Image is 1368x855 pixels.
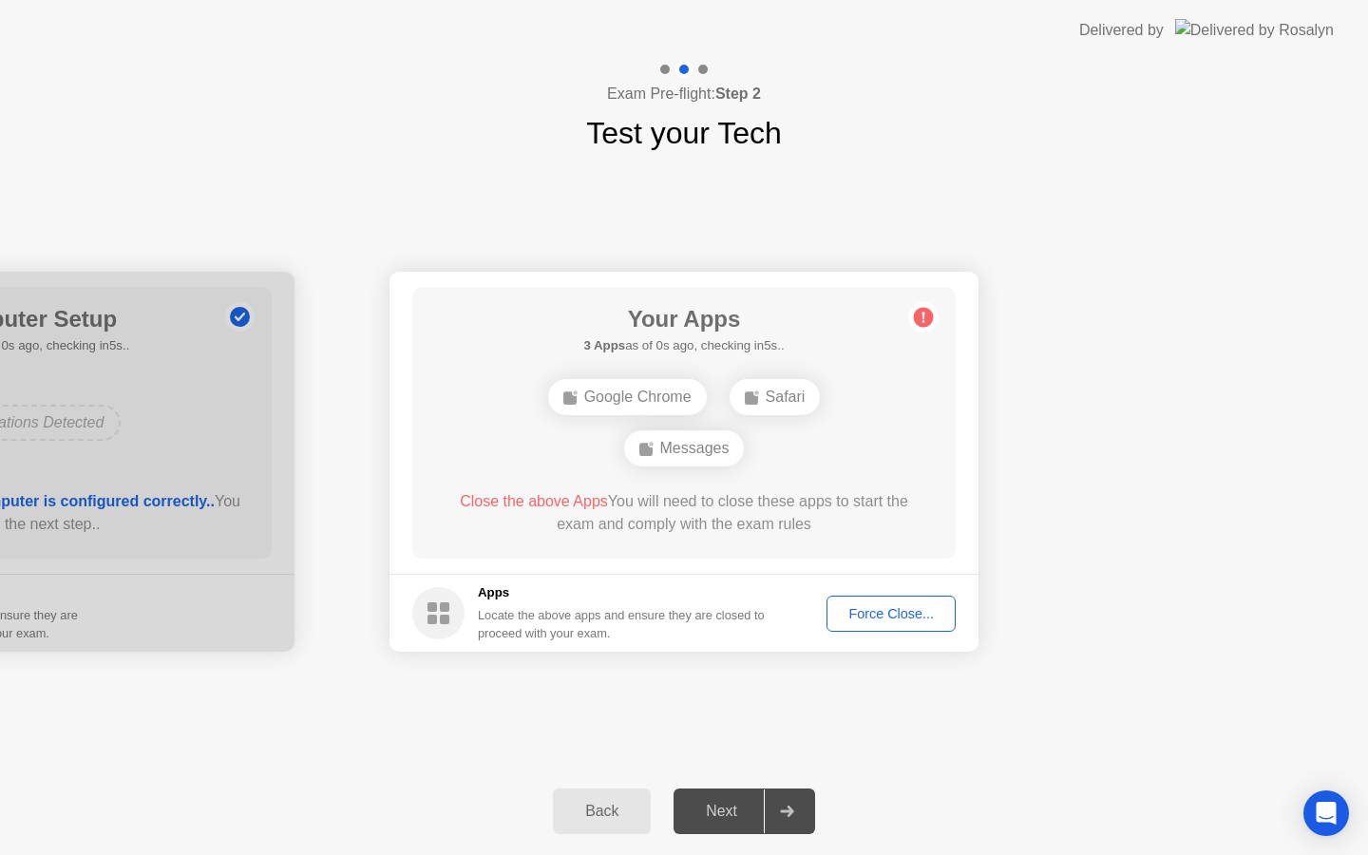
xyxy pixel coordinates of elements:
[826,596,956,632] button: Force Close...
[833,606,949,621] div: Force Close...
[586,110,782,156] h1: Test your Tech
[1175,19,1334,41] img: Delivered by Rosalyn
[624,430,745,466] div: Messages
[607,83,761,105] h4: Exam Pre-flight:
[478,606,766,642] div: Locate the above apps and ensure they are closed to proceed with your exam.
[715,85,761,102] b: Step 2
[460,493,608,509] span: Close the above Apps
[553,788,651,834] button: Back
[583,336,784,355] h5: as of 0s ago, checking in5s..
[583,338,625,352] b: 3 Apps
[1079,19,1164,42] div: Delivered by
[559,803,645,820] div: Back
[583,302,784,336] h1: Your Apps
[1303,790,1349,836] div: Open Intercom Messenger
[478,583,766,602] h5: Apps
[730,379,821,415] div: Safari
[679,803,764,820] div: Next
[440,490,929,536] div: You will need to close these apps to start the exam and comply with the exam rules
[674,788,815,834] button: Next
[548,379,707,415] div: Google Chrome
